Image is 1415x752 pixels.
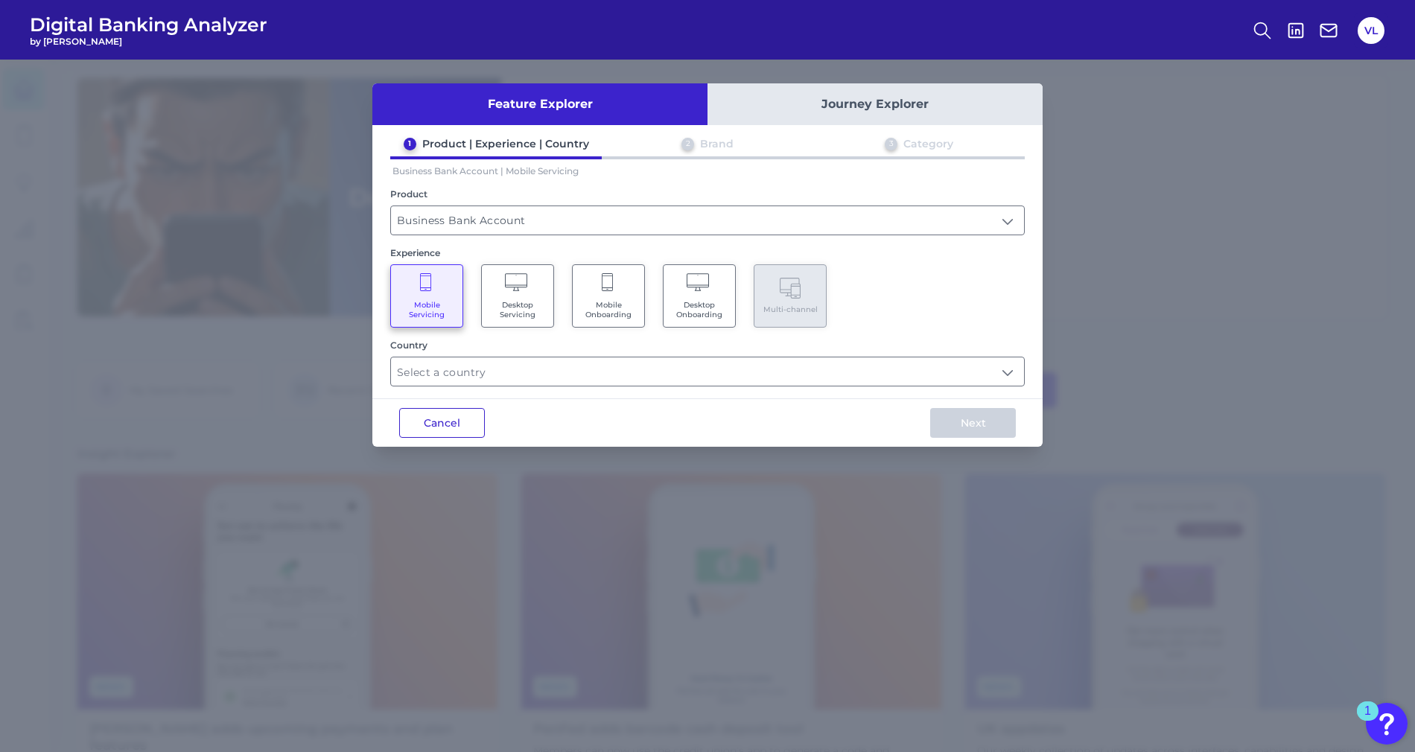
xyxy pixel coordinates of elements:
[30,13,267,36] span: Digital Banking Analyzer
[707,83,1043,125] button: Journey Explorer
[390,264,463,328] button: Mobile Servicing
[372,83,707,125] button: Feature Explorer
[572,264,645,328] button: Mobile Onboarding
[390,340,1025,351] div: Country
[422,137,589,150] div: Product | Experience | Country
[391,357,1024,386] input: Select a country
[390,165,581,176] p: Business Bank Account | Mobile Servicing
[671,300,728,319] span: Desktop Onboarding
[754,264,827,328] button: Multi-channel
[763,305,818,314] span: Multi-channel
[930,408,1016,438] button: Next
[30,36,267,47] span: by [PERSON_NAME]
[663,264,736,328] button: Desktop Onboarding
[580,300,637,319] span: Mobile Onboarding
[390,247,1025,258] div: Experience
[489,300,546,319] span: Desktop Servicing
[1364,711,1371,730] div: 1
[903,137,953,150] div: Category
[399,408,485,438] button: Cancel
[390,188,1025,200] div: Product
[885,138,897,150] div: 3
[404,138,416,150] div: 1
[1366,703,1408,745] button: Open Resource Center, 1 new notification
[398,300,455,319] span: Mobile Servicing
[1358,17,1384,44] button: VL
[481,264,554,328] button: Desktop Servicing
[681,138,694,150] div: 2
[700,137,734,150] div: Brand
